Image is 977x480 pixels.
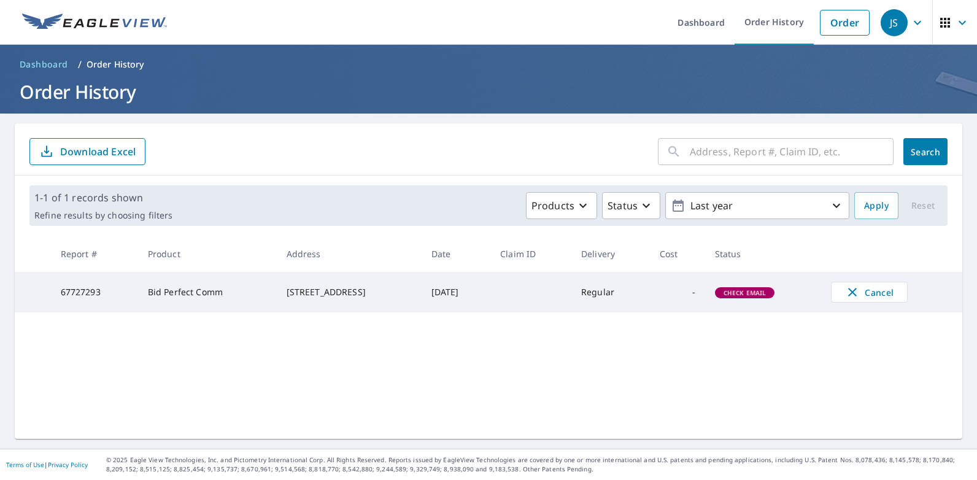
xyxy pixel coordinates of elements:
p: Status [608,198,638,213]
a: Privacy Policy [48,460,88,469]
nav: breadcrumb [15,55,962,74]
p: © 2025 Eagle View Technologies, Inc. and Pictometry International Corp. All Rights Reserved. Repo... [106,455,971,474]
th: Address [277,236,422,272]
li: / [78,57,82,72]
h1: Order History [15,79,962,104]
button: Cancel [831,282,908,303]
th: Product [138,236,277,272]
img: EV Logo [22,14,167,32]
p: Products [531,198,574,213]
td: [DATE] [422,272,490,312]
a: Terms of Use [6,460,44,469]
button: Search [903,138,948,165]
th: Delivery [571,236,650,272]
a: Order [820,10,870,36]
a: Dashboard [15,55,73,74]
th: Status [705,236,822,272]
p: Order History [87,58,144,71]
td: Regular [571,272,650,312]
p: Last year [685,195,829,217]
span: Search [913,146,938,158]
th: Claim ID [490,236,571,272]
p: Refine results by choosing filters [34,210,172,221]
td: - [650,272,705,312]
div: JS [881,9,908,36]
th: Date [422,236,490,272]
input: Address, Report #, Claim ID, etc. [690,134,894,169]
span: Cancel [844,285,895,300]
p: | [6,461,88,468]
button: Download Excel [29,138,145,165]
button: Status [602,192,660,219]
span: Apply [864,198,889,214]
th: Cost [650,236,705,272]
td: 67727293 [51,272,138,312]
button: Apply [854,192,898,219]
span: Check Email [716,288,774,297]
p: 1-1 of 1 records shown [34,190,172,205]
span: Dashboard [20,58,68,71]
th: Report # [51,236,138,272]
button: Products [526,192,597,219]
p: Download Excel [60,145,136,158]
td: Bid Perfect Comm [138,272,277,312]
button: Last year [665,192,849,219]
div: [STREET_ADDRESS] [287,286,412,298]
